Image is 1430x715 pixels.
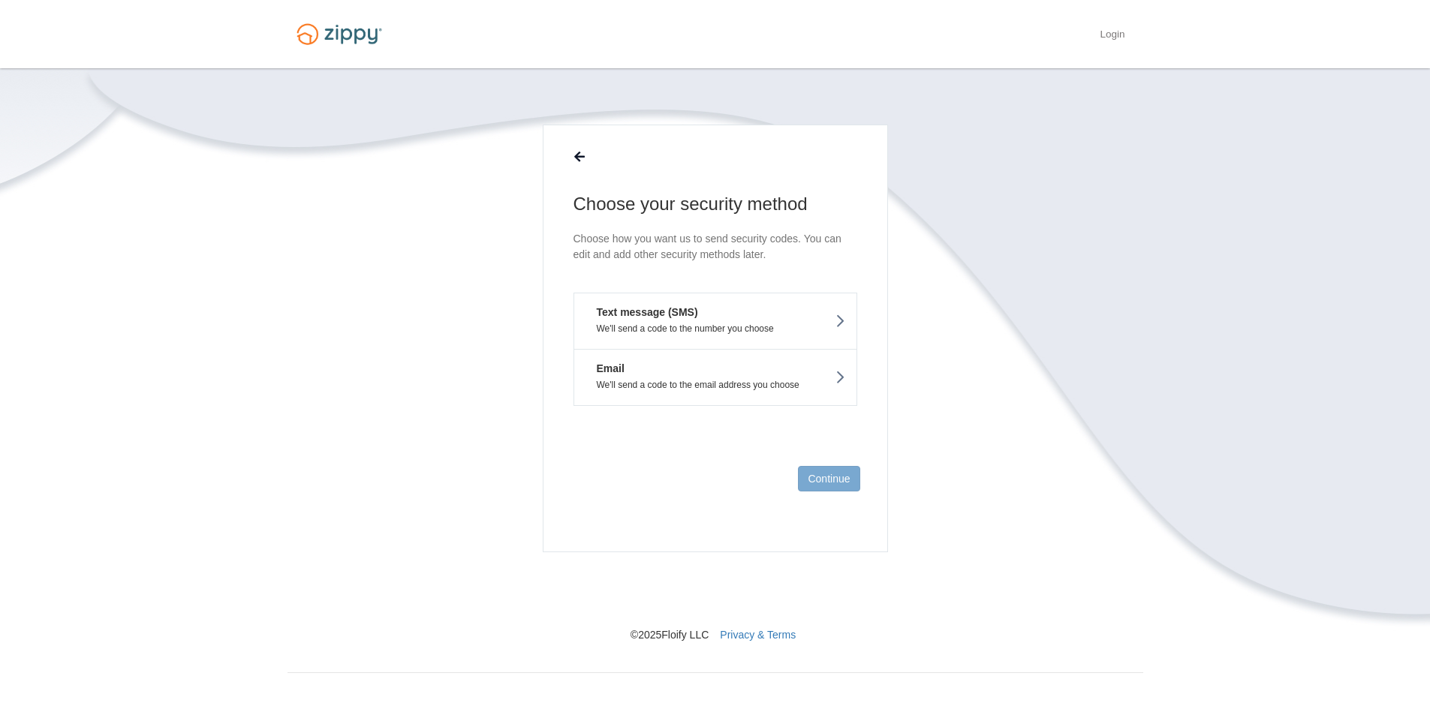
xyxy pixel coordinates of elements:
h1: Choose your security method [574,192,857,216]
nav: © 2025 Floify LLC [288,552,1143,642]
em: Email [586,361,625,376]
a: Login [1100,29,1124,44]
button: EmailWe'll send a code to the email address you choose [574,349,857,406]
button: Continue [798,466,860,491]
button: Text message (SMS)We'll send a code to the number you choose [574,293,857,349]
a: Privacy & Terms [720,629,796,641]
em: Text message (SMS) [586,305,698,320]
p: We'll send a code to the email address you choose [586,380,845,390]
p: Choose how you want us to send security codes. You can edit and add other security methods later. [574,231,857,263]
img: Logo [288,17,391,52]
p: We'll send a code to the number you choose [586,323,845,334]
